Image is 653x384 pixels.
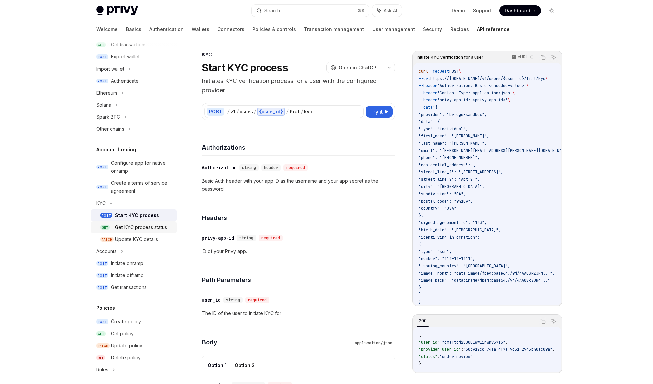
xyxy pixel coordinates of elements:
[419,354,437,359] span: "status"
[419,119,440,124] span: "data": {
[417,55,483,60] span: Initiate KYC verification for a user
[499,5,541,16] a: Dashboard
[111,159,173,175] div: Configure app for native onramp
[91,75,177,87] a: POSTAuthenticate
[96,125,124,133] div: Other chains
[91,281,177,293] a: POSTGet transactions
[111,354,141,362] div: Delete policy
[100,213,112,218] span: POST
[227,108,230,115] div: /
[526,83,529,88] span: \
[419,249,452,254] span: "type": "ssn",
[202,177,395,193] p: Basic Auth header with your app ID as the username and your app secret as the password.
[96,247,117,255] div: Accounts
[437,83,526,88] span: 'Authorization: Basic <encoded-value>'
[437,90,512,96] span: 'Content-Type: application/json'
[96,101,111,109] div: Solana
[449,69,459,74] span: POST
[419,105,433,110] span: --data
[419,191,466,197] span: "subdivision": "CA",
[245,297,269,303] div: required
[539,53,547,62] button: Copy the contents from the code block
[419,90,437,96] span: --header
[111,259,143,267] div: Initiate onramp
[96,54,108,59] span: POST
[440,354,473,359] span: "under_review"
[419,242,421,247] span: {
[419,162,475,168] span: "residential_address": {
[419,206,456,211] span: "country": "USA"
[96,304,115,312] h5: Policies
[372,5,402,17] button: Ask AI
[419,347,461,352] span: "provider_user_id"
[352,340,395,346] div: application/json
[100,237,114,242] span: PATCH
[96,273,108,278] span: POST
[115,235,158,243] div: Update KYC details
[96,113,120,121] div: Spark BTC
[252,5,369,17] button: Search...⌘K
[419,285,421,290] span: }
[372,21,415,37] a: User management
[419,292,421,297] span: ]
[437,354,440,359] span: :
[96,165,108,170] span: POST
[240,108,253,115] div: users
[452,7,465,14] a: Demo
[419,83,437,88] span: --header
[111,53,140,61] div: Export wallet
[419,340,440,345] span: "user_id"
[202,76,395,95] p: Initiates KYC verification process for a user with the configured provider
[96,89,117,97] div: Ethereum
[254,108,256,115] div: /
[545,76,548,81] span: \
[91,51,177,63] a: POSTExport wallet
[419,177,480,182] span: "street_line_2": "Apt 2F",
[419,126,468,132] span: "type": "individual",
[419,361,421,366] span: }
[96,355,105,360] span: DEL
[202,213,395,222] h4: Headers
[552,347,555,352] span: ,
[202,338,352,347] h4: Body
[235,357,255,373] button: Option 2
[433,105,437,110] span: '{
[91,352,177,364] a: DELDelete policy
[91,340,177,352] a: PATCHUpdate policy
[423,21,442,37] a: Security
[96,199,106,207] div: KYC
[96,366,108,374] div: Rules
[417,317,429,325] div: 200
[304,21,364,37] a: Transaction management
[202,61,288,74] h1: Start KYC process
[226,297,240,303] span: string
[91,209,177,221] a: POSTStart KYC process
[428,69,449,74] span: --request
[230,108,236,115] div: v1
[111,330,134,338] div: Get policy
[419,184,484,189] span: "city": "[GEOGRAPHIC_DATA]",
[242,165,256,170] span: string
[419,148,573,153] span: "email": "[PERSON_NAME][EMAIL_ADDRESS][PERSON_NAME][DOMAIN_NAME]",
[202,51,395,58] div: KYC
[202,309,395,317] p: The ID of the user to initiate KYC for
[463,347,552,352] span: "303912cc-74fa-4f7a-9c51-2945b40ac09a"
[91,157,177,177] a: POSTConfigure app for native onramp
[111,283,147,291] div: Get transactions
[202,235,234,241] div: privy-app-id
[419,263,510,269] span: "issuing_country": "[GEOGRAPHIC_DATA]",
[430,76,545,81] span: https://[DOMAIN_NAME]/v1/users/{user_id}/fiat/kyc
[202,275,395,284] h4: Path Parameters
[126,21,141,37] a: Basics
[192,21,209,37] a: Wallets
[473,7,491,14] a: Support
[419,199,473,204] span: "postal_code": "94109",
[505,7,530,14] span: Dashboard
[115,211,159,219] div: Start KYC process
[326,62,384,73] button: Open in ChatGPT
[283,164,308,171] div: required
[207,108,224,116] div: POST
[111,317,141,326] div: Create policy
[419,332,421,338] span: {
[115,223,167,231] div: Get KYC process status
